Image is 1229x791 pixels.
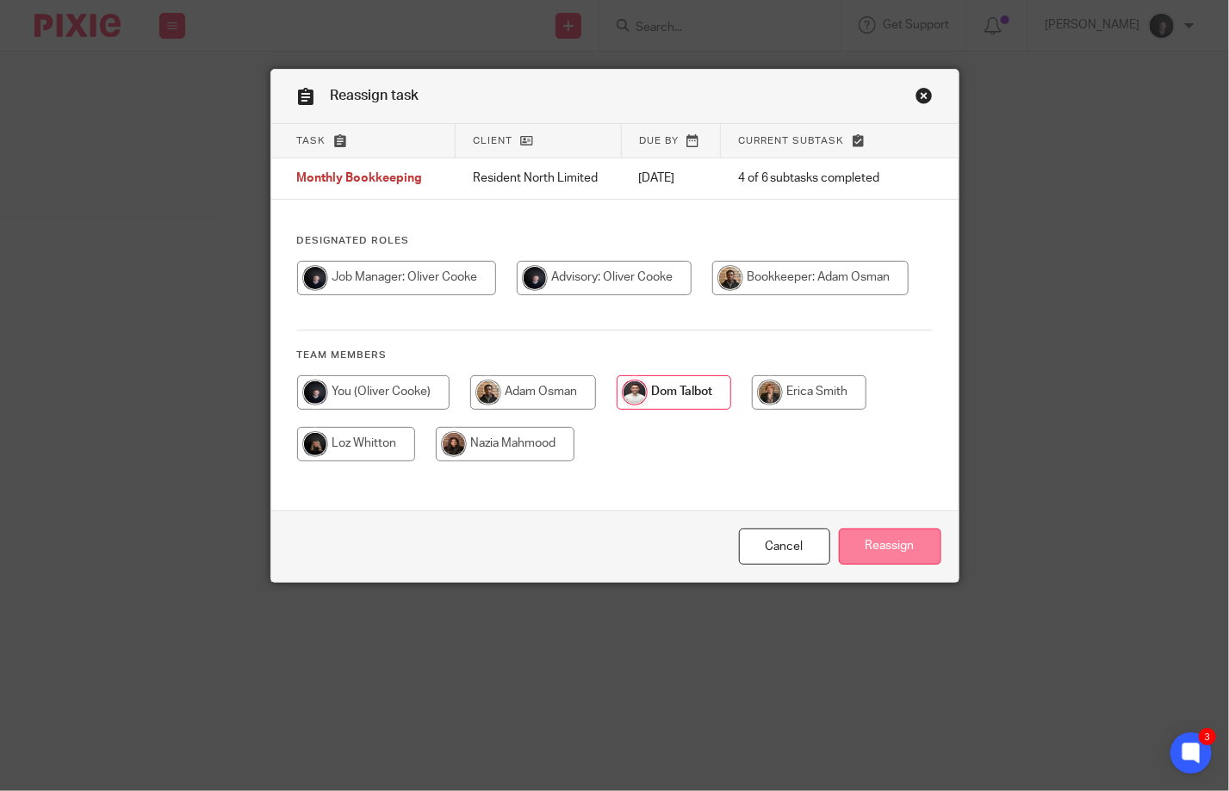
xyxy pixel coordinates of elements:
td: 4 of 6 subtasks completed [721,158,904,200]
span: Monthly Bookkeeping [297,173,423,185]
span: Due by [639,136,679,145]
div: 3 [1199,728,1216,745]
p: [DATE] [638,170,703,187]
span: Task [297,136,326,145]
span: Reassign task [331,89,419,102]
input: Reassign [839,528,941,565]
span: Client [473,136,512,145]
a: Close this dialog window [916,87,933,110]
span: Current subtask [738,136,844,145]
h4: Designated Roles [297,234,933,248]
a: Close this dialog window [739,528,830,565]
h4: Team members [297,349,933,362]
p: Resident North Limited [473,170,604,187]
